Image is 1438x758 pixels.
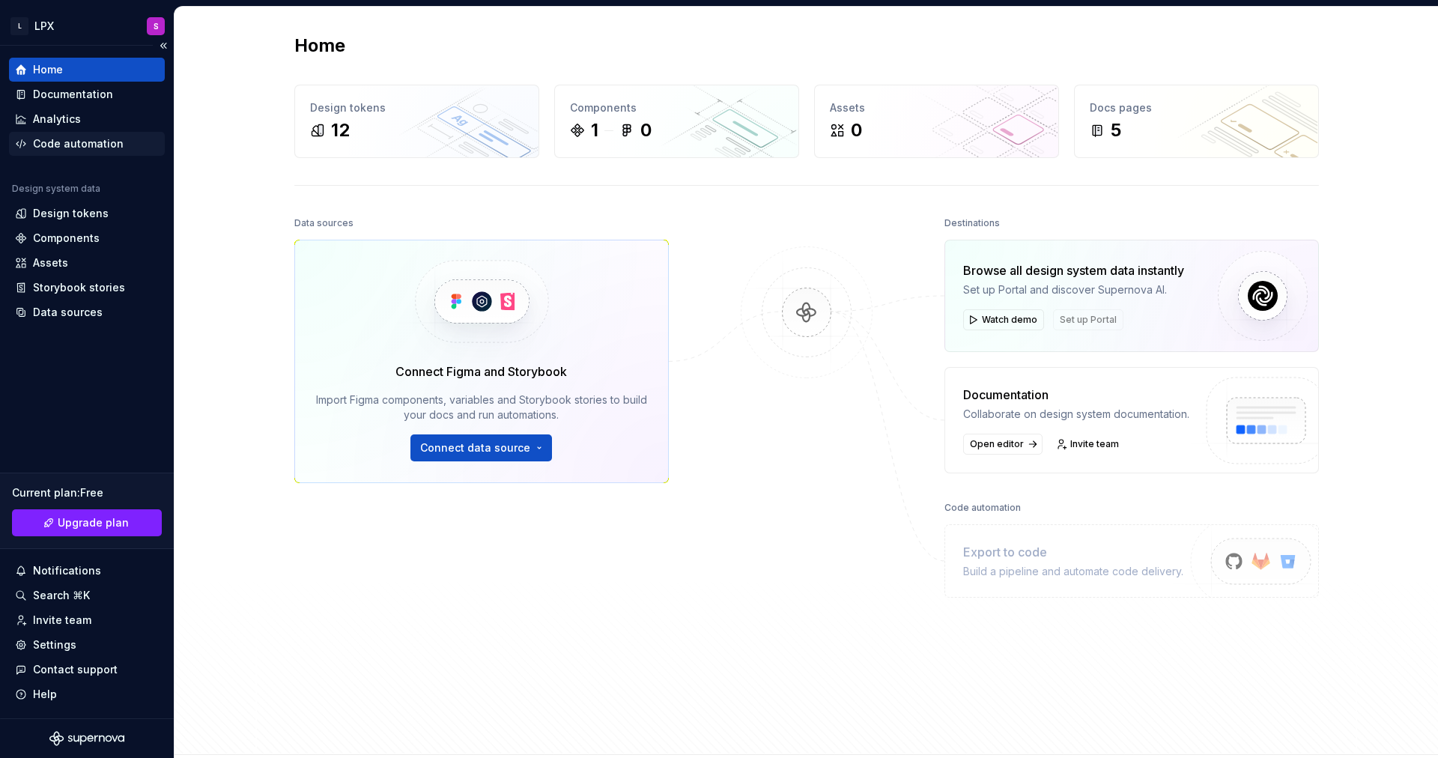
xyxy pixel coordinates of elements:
[814,85,1059,158] a: Assets0
[316,392,647,422] div: Import Figma components, variables and Storybook stories to build your docs and run automations.
[963,564,1183,579] div: Build a pipeline and automate code delivery.
[33,206,109,221] div: Design tokens
[294,34,345,58] h2: Home
[33,613,91,628] div: Invite team
[33,687,57,702] div: Help
[963,543,1183,561] div: Export to code
[982,314,1037,326] span: Watch demo
[9,608,165,632] a: Invite team
[58,515,129,530] span: Upgrade plan
[963,261,1184,279] div: Browse all design system data instantly
[851,118,862,142] div: 0
[12,485,162,500] div: Current plan : Free
[294,85,539,158] a: Design tokens12
[554,85,799,158] a: Components10
[9,276,165,300] a: Storybook stories
[9,107,165,131] a: Analytics
[963,386,1189,404] div: Documentation
[49,731,124,746] svg: Supernova Logo
[33,62,63,77] div: Home
[970,438,1024,450] span: Open editor
[294,213,354,234] div: Data sources
[570,100,783,115] div: Components
[33,588,90,603] div: Search ⌘K
[9,251,165,275] a: Assets
[33,563,101,578] div: Notifications
[33,112,81,127] div: Analytics
[9,682,165,706] button: Help
[830,100,1043,115] div: Assets
[1111,118,1121,142] div: 5
[395,363,567,380] div: Connect Figma and Storybook
[9,658,165,682] button: Contact support
[33,231,100,246] div: Components
[33,305,103,320] div: Data sources
[1074,85,1319,158] a: Docs pages5
[33,87,113,102] div: Documentation
[1070,438,1119,450] span: Invite team
[9,201,165,225] a: Design tokens
[591,118,598,142] div: 1
[640,118,652,142] div: 0
[963,282,1184,297] div: Set up Portal and discover Supernova AI.
[3,10,171,42] button: LLPXS
[33,662,118,677] div: Contact support
[153,35,174,56] button: Collapse sidebar
[9,226,165,250] a: Components
[944,213,1000,234] div: Destinations
[310,100,524,115] div: Design tokens
[9,82,165,106] a: Documentation
[331,118,350,142] div: 12
[410,434,552,461] button: Connect data source
[10,17,28,35] div: L
[33,136,124,151] div: Code automation
[944,497,1021,518] div: Code automation
[154,20,159,32] div: S
[9,300,165,324] a: Data sources
[9,583,165,607] button: Search ⌘K
[33,637,76,652] div: Settings
[9,559,165,583] button: Notifications
[34,19,54,34] div: LPX
[963,434,1043,455] a: Open editor
[420,440,530,455] span: Connect data source
[963,309,1044,330] button: Watch demo
[963,407,1189,422] div: Collaborate on design system documentation.
[1052,434,1126,455] a: Invite team
[33,255,68,270] div: Assets
[1090,100,1303,115] div: Docs pages
[9,58,165,82] a: Home
[9,633,165,657] a: Settings
[9,132,165,156] a: Code automation
[12,183,100,195] div: Design system data
[33,280,125,295] div: Storybook stories
[12,509,162,536] a: Upgrade plan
